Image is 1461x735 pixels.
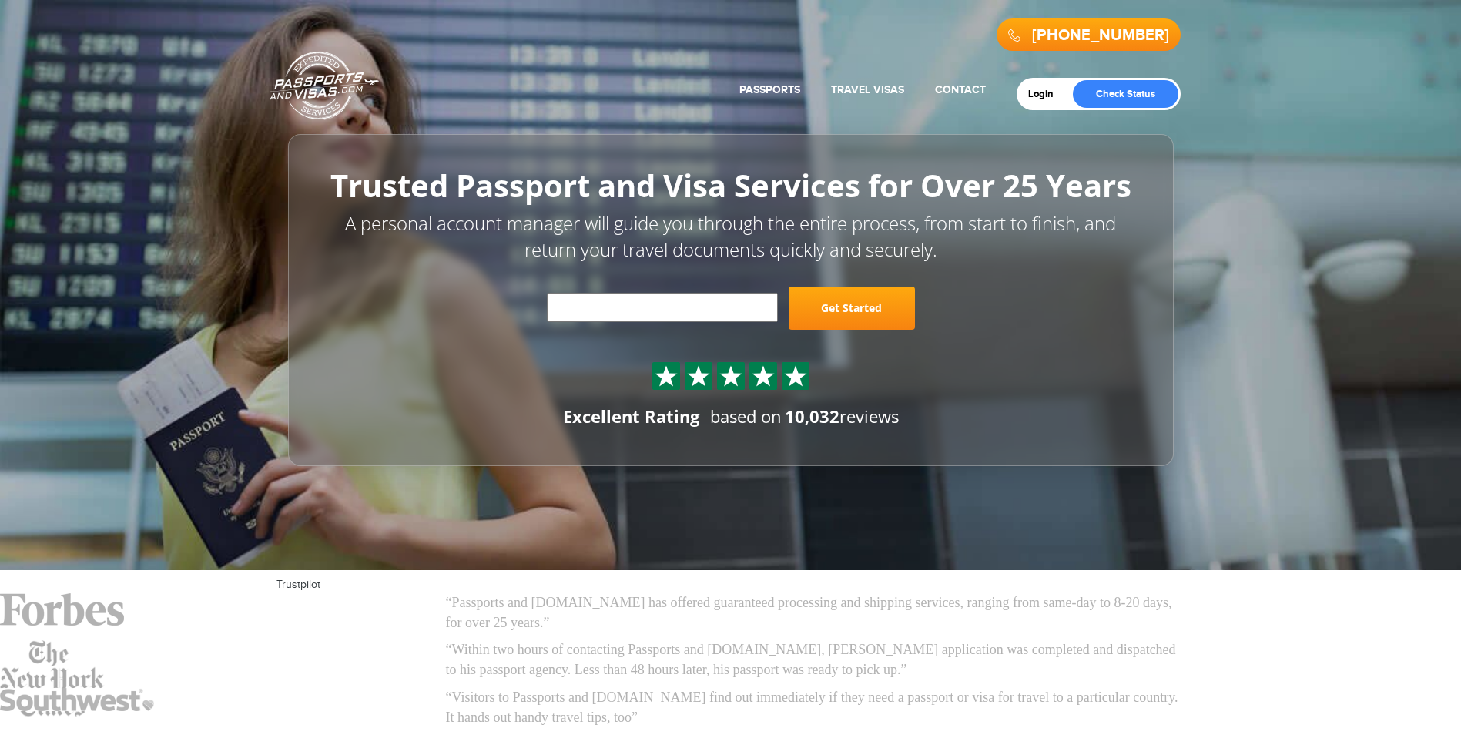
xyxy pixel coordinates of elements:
p: “Passports and [DOMAIN_NAME] has offered guaranteed processing and shipping services, ranging fro... [446,593,1185,633]
a: [PHONE_NUMBER] [1032,26,1169,45]
a: Check Status [1073,80,1178,108]
img: Sprite St [752,364,775,388]
h1: Trusted Passport and Visa Services for Over 25 Years [323,169,1139,203]
img: Sprite St [719,364,742,388]
strong: 10,032 [785,404,839,428]
img: Sprite St [784,364,807,388]
p: “Visitors to Passports and [DOMAIN_NAME] find out immediately if they need a passport or visa for... [446,688,1185,727]
a: Trustpilot [276,579,320,591]
span: based on [710,404,782,428]
a: Travel Visas [831,83,904,96]
a: Passports & [DOMAIN_NAME] [270,51,379,120]
a: Login [1028,88,1064,100]
img: Sprite St [687,364,710,388]
span: reviews [785,404,899,428]
a: Get Started [789,287,915,330]
div: Excellent Rating [563,404,699,428]
a: Contact [935,83,986,96]
p: “Within two hours of contacting Passports and [DOMAIN_NAME], [PERSON_NAME] application was comple... [446,640,1185,680]
a: Passports [739,83,800,96]
img: Sprite St [655,364,678,388]
p: A personal account manager will guide you through the entire process, from start to finish, and r... [323,210,1139,263]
